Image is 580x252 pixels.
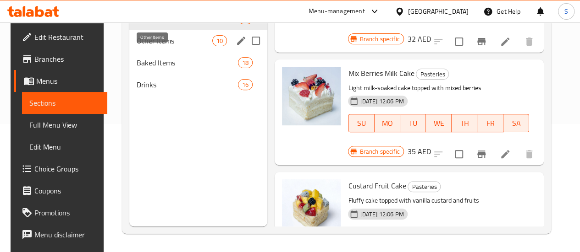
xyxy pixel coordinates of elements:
[14,202,107,224] a: Promotions
[29,141,100,152] span: Edit Menu
[348,179,406,193] span: Custard Fruit Cake
[408,145,431,158] h6: 35 AED
[34,207,100,218] span: Promotions
[449,32,469,51] span: Select to update
[518,143,540,165] button: delete
[137,57,238,68] span: Baked Items
[309,6,365,17] div: Menu-management
[238,59,252,67] span: 18
[137,35,212,46] span: Other Items
[404,117,422,130] span: TU
[481,117,499,130] span: FR
[408,32,431,45] h6: 32 AED
[348,66,414,80] span: Mix Berries Milk Cake
[452,114,477,132] button: TH
[356,147,403,156] span: Branch specific
[234,34,248,48] button: edit
[14,26,107,48] a: Edit Restaurant
[500,149,511,160] a: Edit menu item
[238,80,252,89] span: 16
[34,32,100,43] span: Edit Restaurant
[14,48,107,70] a: Branches
[470,143,492,165] button: Branch-specific-item
[470,31,492,53] button: Branch-specific-item
[14,180,107,202] a: Coupons
[356,210,407,219] span: [DATE] 12:06 PM
[129,74,267,96] div: Drinks16
[22,136,107,158] a: Edit Menu
[34,185,100,196] span: Coupons
[430,117,448,130] span: WE
[503,114,529,132] button: SA
[29,97,100,108] span: Sections
[22,92,107,114] a: Sections
[375,114,400,132] button: MO
[14,158,107,180] a: Choice Groups
[212,35,227,46] div: items
[477,114,503,132] button: FR
[426,114,452,132] button: WE
[400,114,426,132] button: TU
[34,229,100,240] span: Menu disclaimer
[14,224,107,246] a: Menu disclaimer
[408,181,441,192] div: Pasteries
[348,195,529,206] p: Fluffy cake topped with vanilla custard and fruits
[238,79,253,90] div: items
[518,31,540,53] button: delete
[449,145,469,164] span: Select to update
[408,6,469,16] div: [GEOGRAPHIC_DATA]
[352,117,370,130] span: SU
[500,36,511,47] a: Edit menu item
[416,69,448,80] span: Pasteries
[129,4,267,99] nav: Menu sections
[282,67,341,125] img: Mix Berries Milk Cake
[129,52,267,74] div: Baked Items18
[348,114,374,132] button: SU
[14,70,107,92] a: Menus
[408,182,440,192] span: Pasteries
[213,37,226,45] span: 10
[34,54,100,64] span: Branches
[129,30,267,52] div: Other Items10edit
[36,75,100,86] span: Menus
[22,114,107,136] a: Full Menu View
[238,57,253,68] div: items
[137,79,238,90] span: Drinks
[378,117,397,130] span: MO
[348,82,529,94] p: Light milk-soaked cake topped with mixed berries
[34,163,100,174] span: Choice Groups
[356,35,403,43] span: Branch specific
[455,117,474,130] span: TH
[564,6,568,16] span: S
[29,119,100,130] span: Full Menu View
[356,97,407,106] span: [DATE] 12:06 PM
[416,69,449,80] div: Pasteries
[507,117,525,130] span: SA
[282,179,341,238] img: Custard Fruit Cake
